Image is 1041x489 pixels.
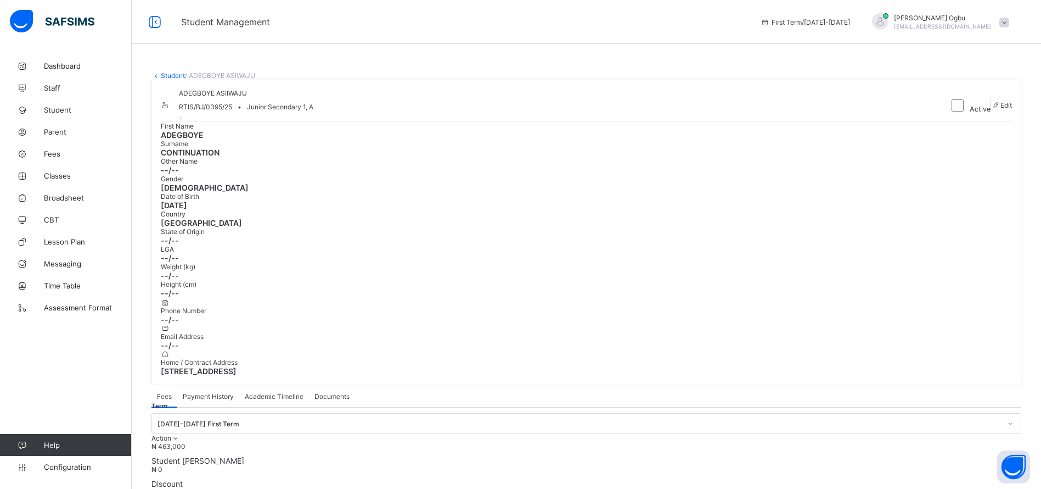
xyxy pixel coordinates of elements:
button: Open asap [997,451,1030,484]
span: Parent [44,127,132,136]
font: CONTINUATION [161,148,220,157]
font: [DEMOGRAPHIC_DATA] [161,183,249,192]
font: --/-- [161,271,179,280]
span: session/term information [761,18,850,26]
font: [PERSON_NAME] [894,14,947,22]
span: ₦ 463,000 [151,442,185,451]
span: Other Name [161,157,198,165]
span: [DATE] [161,201,1012,210]
font: First Name [161,122,194,130]
font: Fees [157,392,172,401]
font: --/-- [161,236,179,245]
span: Discount [151,479,1021,488]
div: [DATE]-[DATE] First Term [157,420,1001,428]
span: Academic Timeline [245,392,303,401]
a: Student [161,71,185,80]
font: --/-- [161,288,179,298]
span: Active [970,105,991,113]
span: Student [44,105,132,114]
span: [STREET_ADDRESS] [161,366,1012,376]
span: Action [151,434,171,442]
span: Help [44,441,131,449]
span: [GEOGRAPHIC_DATA] [161,218,1012,227]
span: [EMAIL_ADDRESS][DOMAIN_NAME] [894,23,991,30]
span: Student [PERSON_NAME] [151,456,1021,465]
span: State of Origin [161,227,205,236]
font: ADEGBOYE [161,130,204,140]
div: • [179,103,313,111]
font: --/-- [161,315,179,324]
span: Payment History [183,392,234,401]
font: --/-- [161,341,179,350]
span: / ADEGBOYE ASIWAJU [185,71,255,80]
div: AnnOgbu [861,13,1015,31]
font: Term [151,402,167,410]
span: Home / Contract Address [161,358,238,366]
span: Lesson Plan [44,237,132,246]
span: Student Management [181,16,270,27]
span: Documents [314,392,350,401]
span: Edit [1000,101,1012,109]
font: ADEGBOYE ASIIWAJU [179,89,247,97]
img: safsims [10,10,94,33]
span: Time Table [44,281,132,290]
span: Country [161,210,185,218]
span: Broadsheet [44,193,132,202]
span: Phone Number [161,307,206,315]
span: Dashboard [44,62,132,70]
font: Gender [161,175,183,183]
font: --/-- [161,165,179,175]
span: Classes [44,171,132,180]
font: Ogbu [949,14,965,22]
span: Height (cm) [161,280,196,288]
span: Staff [44,84,132,92]
font: Email Address [161,332,204,341]
span: Assessment Format [44,303,132,312]
font: ₦ 0 [151,465,162,474]
span: Date of Birth [161,192,199,201]
span: Fees [44,149,132,158]
span: Surname [161,140,188,148]
font: LGA [161,245,174,253]
span: Junior Secondary 1, A [247,103,313,111]
span: CBT [44,215,132,224]
span: Messaging [44,259,132,268]
font: --/-- [161,253,179,263]
span: Weight (kg) [161,263,195,271]
span: Configuration [44,463,131,471]
font: RTIS/BJ/0395/25 [179,103,232,111]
